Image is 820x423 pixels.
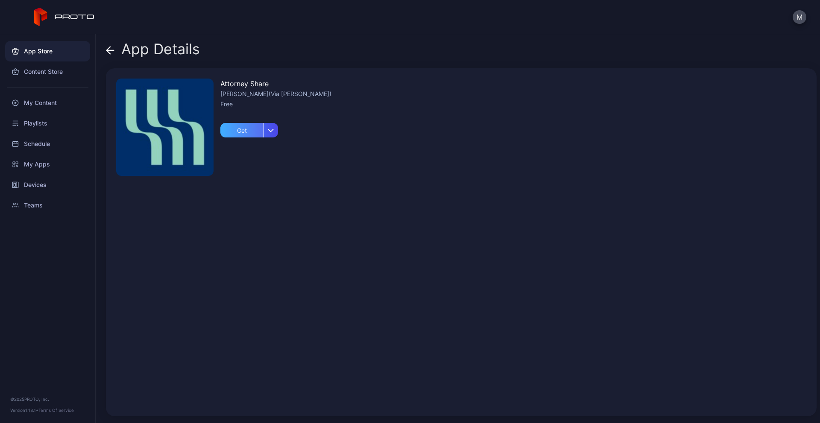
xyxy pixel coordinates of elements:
span: Version 1.13.1 • [10,408,38,413]
a: My Apps [5,154,90,175]
a: Terms Of Service [38,408,74,413]
button: Get [220,120,278,137]
div: [PERSON_NAME](Via [PERSON_NAME]) [220,89,331,99]
a: App Store [5,41,90,61]
div: © 2025 PROTO, Inc. [10,396,85,403]
a: Teams [5,195,90,216]
div: Attorney Share [220,79,331,89]
a: My Content [5,93,90,113]
div: Free [220,99,331,109]
a: Playlists [5,113,90,134]
div: Get [220,123,264,137]
a: Schedule [5,134,90,154]
button: M [793,10,806,24]
a: Content Store [5,61,90,82]
div: App Details [106,41,200,61]
a: Devices [5,175,90,195]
